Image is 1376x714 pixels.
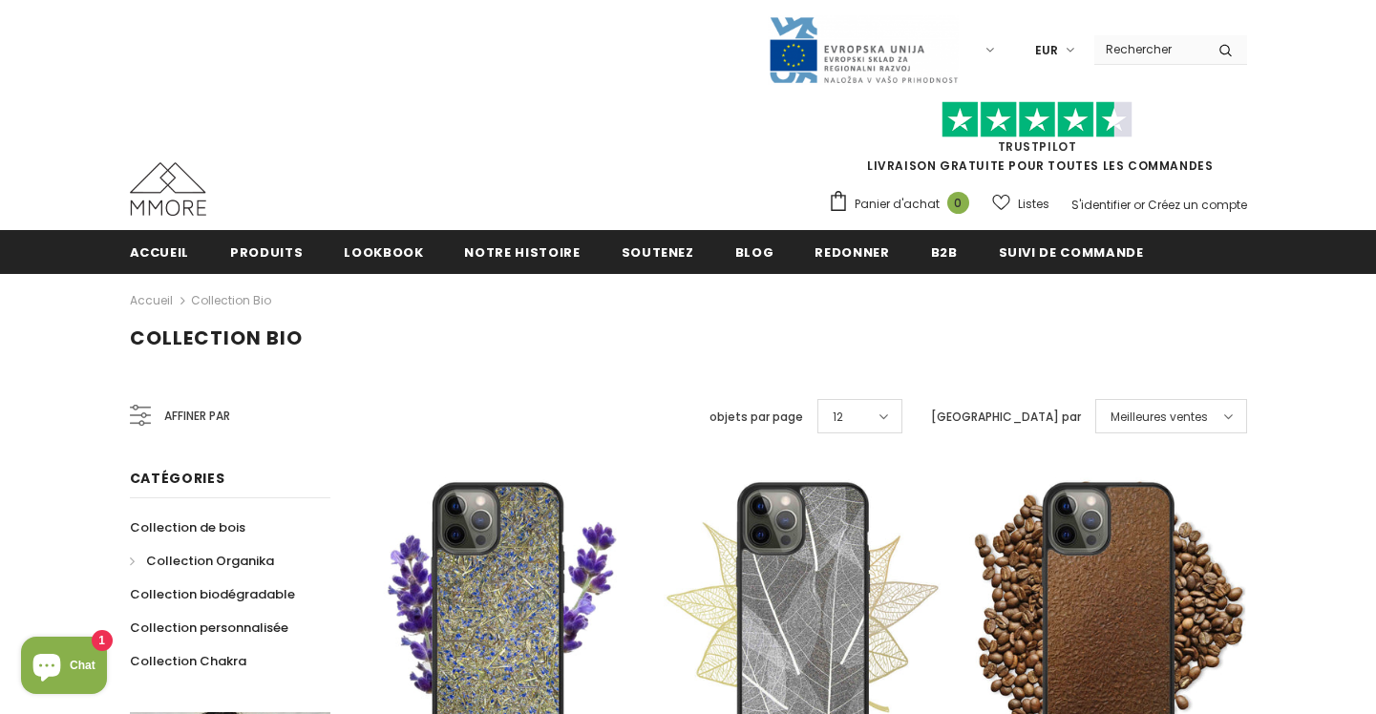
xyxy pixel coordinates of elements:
[130,585,295,603] span: Collection biodégradable
[1111,408,1208,427] span: Meilleures ventes
[999,243,1144,262] span: Suivi de commande
[146,552,274,570] span: Collection Organika
[344,230,423,273] a: Lookbook
[164,406,230,427] span: Affiner par
[130,511,245,544] a: Collection de bois
[191,292,271,308] a: Collection Bio
[622,243,694,262] span: soutenez
[130,230,190,273] a: Accueil
[815,230,889,273] a: Redonner
[1148,197,1247,213] a: Créez un compte
[1071,197,1131,213] a: S'identifier
[130,619,288,637] span: Collection personnalisée
[855,195,940,214] span: Panier d'achat
[768,41,959,57] a: Javni Razpis
[230,230,303,273] a: Produits
[942,101,1133,138] img: Faites confiance aux étoiles pilotes
[931,230,958,273] a: B2B
[130,162,206,216] img: Cas MMORE
[998,138,1077,155] a: TrustPilot
[130,644,246,678] a: Collection Chakra
[992,187,1049,220] a: Listes
[931,408,1081,427] label: [GEOGRAPHIC_DATA] par
[1018,195,1049,214] span: Listes
[735,230,774,273] a: Blog
[999,230,1144,273] a: Suivi de commande
[464,243,580,262] span: Notre histoire
[947,192,969,214] span: 0
[15,637,113,699] inbox-online-store-chat: Shopify online store chat
[833,408,843,427] span: 12
[464,230,580,273] a: Notre histoire
[344,243,423,262] span: Lookbook
[735,243,774,262] span: Blog
[130,243,190,262] span: Accueil
[1133,197,1145,213] span: or
[828,190,979,219] a: Panier d'achat 0
[130,325,303,351] span: Collection Bio
[130,469,225,488] span: Catégories
[815,243,889,262] span: Redonner
[130,518,245,536] span: Collection de bois
[768,15,959,85] img: Javni Razpis
[1094,35,1204,63] input: Search Site
[1035,41,1058,60] span: EUR
[931,243,958,262] span: B2B
[130,611,288,644] a: Collection personnalisée
[230,243,303,262] span: Produits
[130,652,246,670] span: Collection Chakra
[622,230,694,273] a: soutenez
[130,577,295,611] a: Collection biodégradable
[130,544,274,577] a: Collection Organika
[709,408,803,427] label: objets par page
[828,110,1247,174] span: LIVRAISON GRATUITE POUR TOUTES LES COMMANDES
[130,289,173,312] a: Accueil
